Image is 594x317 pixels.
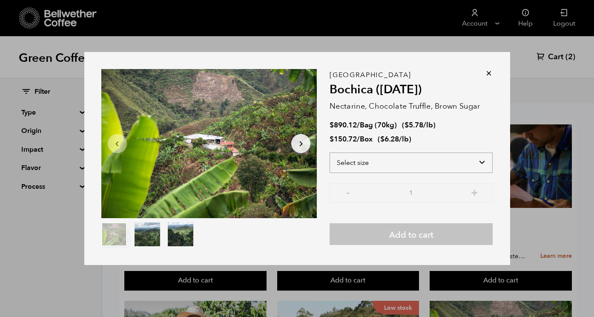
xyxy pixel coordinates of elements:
[405,120,409,130] span: $
[357,120,360,130] span: /
[330,120,334,130] span: $
[399,134,409,144] span: /lb
[405,120,423,130] bdi: 5.78
[378,134,411,144] span: ( )
[330,83,493,97] h2: Bochica ([DATE])
[330,101,493,112] p: Nectarine, Chocolate Truffle, Brown Sugar
[330,120,357,130] bdi: 890.12
[330,134,357,144] bdi: 150.72
[423,120,433,130] span: /lb
[380,134,385,144] span: $
[402,120,436,130] span: ( )
[360,120,397,130] span: Bag (70kg)
[360,134,373,144] span: Box
[380,134,399,144] bdi: 6.28
[357,134,360,144] span: /
[330,223,493,245] button: Add to cart
[342,187,353,196] button: -
[469,187,480,196] button: +
[330,134,334,144] span: $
